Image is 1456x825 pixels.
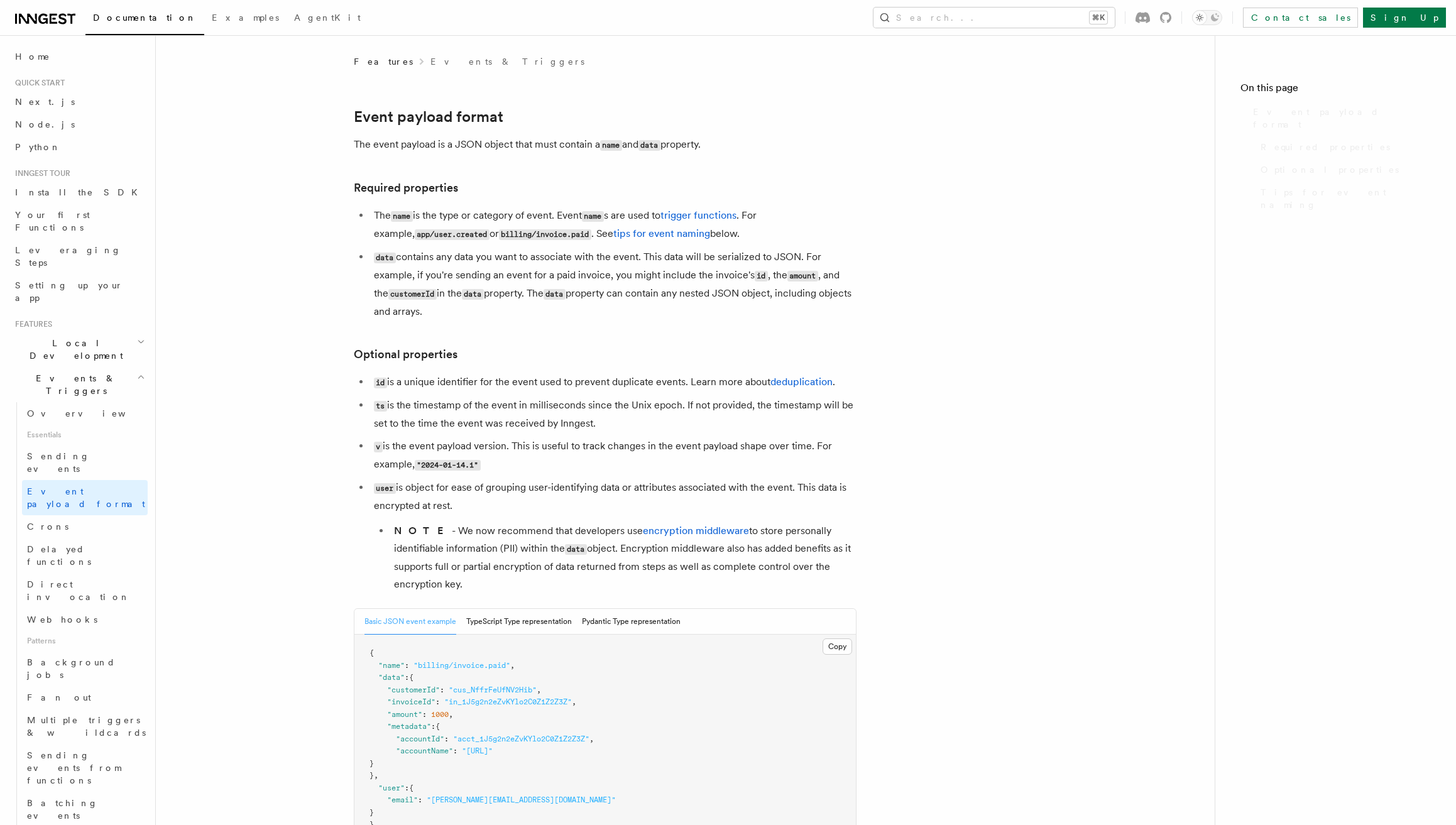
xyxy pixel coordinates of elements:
span: "billing/invoice.paid" [413,661,510,670]
li: contains any data you want to associate with the event. This data will be serialized to JSON. For... [370,248,857,320]
span: Webhooks [27,615,97,625]
a: Event payload format [354,108,503,126]
span: : [453,746,457,755]
li: is the event payload version. This is useful to track changes in the event payload shape over tim... [370,437,857,474]
a: Sending events [22,445,148,480]
span: Required properties [1261,141,1390,153]
span: AgentKit [294,13,361,23]
span: Events & Triggers [10,372,137,397]
p: The event payload is a JSON object that must contain a and property. [354,136,857,154]
button: Pydantic Type representation [582,609,681,635]
span: { [409,673,413,682]
a: Optional properties [354,346,457,363]
span: "user" [378,784,405,792]
button: Copy [823,638,852,655]
code: name [600,140,622,151]
a: Node.js [10,113,148,136]
a: Background jobs [22,651,148,686]
span: Home [15,50,50,63]
span: Local Development [10,337,137,362]
code: data [638,140,660,151]
span: , [449,710,453,719]
a: Tips for event naming [1256,181,1431,216]
a: encryption middleware [643,525,749,537]
span: "in_1J5g2n2eZvKYlo2C0Z1Z2Z3Z" [444,697,572,706]
code: data [544,289,566,300]
code: name [582,211,604,222]
a: Contact sales [1243,8,1358,28]
code: id [755,271,768,281]
a: AgentKit [287,4,368,34]
a: Examples [204,4,287,34]
button: Events & Triggers [10,367,148,402]
span: "amount" [387,710,422,719]
a: trigger functions [660,209,736,221]
span: , [589,735,594,743]
a: Install the SDK [10,181,148,204]
span: Setting up your app [15,280,123,303]
a: Python [10,136,148,158]
code: name [391,211,413,222]
span: Quick start [10,78,65,88]
a: Fan out [22,686,148,709]
a: Leveraging Steps [10,239,148,274]
span: "acct_1J5g2n2eZvKYlo2C0Z1Z2Z3Z" [453,735,589,743]
kbd: ⌘K [1090,11,1107,24]
span: : [431,722,435,731]
a: Multiple triggers & wildcards [22,709,148,744]
span: "cus_NffrFeUfNV2Hib" [449,686,537,694]
span: Sending events [27,451,90,474]
span: Documentation [93,13,197,23]
span: "[PERSON_NAME][EMAIL_ADDRESS][DOMAIN_NAME]" [427,795,616,804]
span: : [422,710,427,719]
span: "accountName" [396,746,453,755]
code: ts [374,401,387,412]
span: Tips for event naming [1261,186,1431,211]
span: Direct invocation [27,579,130,602]
span: Patterns [22,631,148,651]
span: "email" [387,795,418,804]
span: Event payload format [27,486,145,509]
code: app/user.created [415,229,490,240]
span: Event payload format [1253,106,1431,131]
span: : [405,661,409,670]
span: , [537,686,541,694]
span: , [510,661,515,670]
li: is the timestamp of the event in milliseconds since the Unix epoch. If not provided, the timestam... [370,396,857,432]
span: "metadata" [387,722,431,731]
a: Direct invocation [22,573,148,608]
span: } [369,771,374,780]
a: Sending events from functions [22,744,148,792]
span: Python [15,142,61,152]
a: Setting up your app [10,274,148,309]
button: Basic JSON event example [364,609,456,635]
a: Required properties [354,179,458,197]
span: : [444,735,449,743]
a: Events & Triggers [430,55,584,68]
span: } [369,808,374,817]
a: Event payload format [1248,101,1431,136]
span: Delayed functions [27,544,91,567]
span: Crons [27,522,68,532]
code: data [565,544,587,555]
a: tips for event naming [613,227,710,239]
strong: NOTE [394,525,452,537]
code: "2024-01-14.1" [415,460,481,471]
code: customerId [388,289,437,300]
li: - We now recommend that developers use to store personally identifiable information (PII) within ... [390,522,857,593]
span: Examples [212,13,279,23]
code: id [374,378,387,388]
span: "data" [378,673,405,682]
span: "name" [378,661,405,670]
span: : [418,795,422,804]
span: "[URL]" [462,746,493,755]
a: Sign Up [1363,8,1446,28]
span: Features [354,55,413,68]
span: "customerId" [387,686,440,694]
span: , [374,771,378,780]
a: Documentation [85,4,204,35]
span: "accountId" [396,735,444,743]
a: Overview [22,402,148,425]
span: Inngest tour [10,168,70,178]
code: data [462,289,484,300]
